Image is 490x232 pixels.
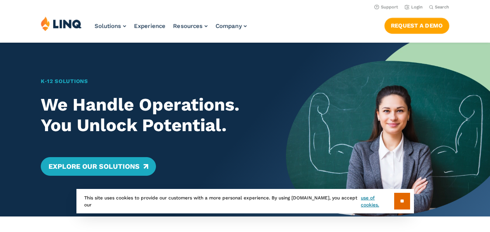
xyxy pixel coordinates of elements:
div: This site uses cookies to provide our customers with a more personal experience. By using [DOMAIN... [76,189,414,213]
a: Company [215,23,247,29]
h2: We Handle Operations. You Unlock Potential. [41,95,266,135]
a: Support [374,5,398,10]
a: Resources [173,23,208,29]
nav: Primary Navigation [94,16,247,42]
a: Login [405,5,423,10]
span: Company [215,23,242,29]
a: Explore Our Solutions [41,157,156,176]
a: use of cookies. [361,194,394,208]
img: Home Banner [286,43,490,216]
nav: Button Navigation [384,16,449,33]
a: Solutions [94,23,126,29]
a: Experience [134,23,165,29]
span: Solutions [94,23,121,29]
span: Search [435,5,449,10]
img: LINQ | K‑12 Software [41,16,82,31]
h1: K‑12 Solutions [41,77,266,85]
a: Request a Demo [384,18,449,33]
button: Open Search Bar [429,4,449,10]
span: Resources [173,23,203,29]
